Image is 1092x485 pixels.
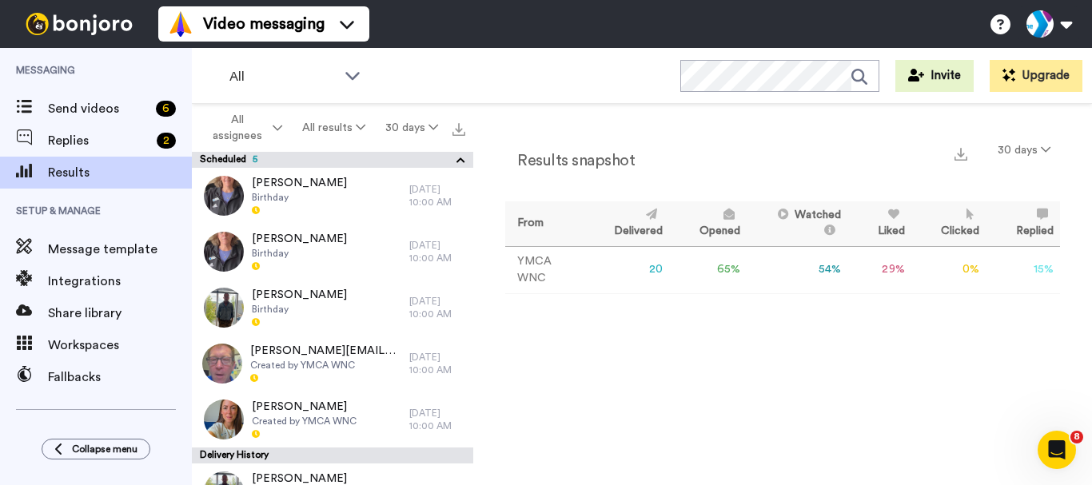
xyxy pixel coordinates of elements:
img: bj-logo-header-white.svg [19,13,139,35]
span: Birthday [252,247,347,260]
button: All results [293,113,376,142]
span: Fallbacks [48,368,192,387]
span: All assignees [205,112,269,144]
span: 5 [246,154,257,164]
span: Integrations [48,272,192,291]
span: Results [48,163,192,182]
th: Delivered [584,201,669,246]
button: All assignees [195,105,293,150]
span: [PERSON_NAME] [252,231,347,247]
span: Video messaging [203,13,325,35]
iframe: Intercom live chat [1038,431,1076,469]
button: Delivery History [200,447,473,463]
span: [PERSON_NAME] [252,175,347,191]
span: Created by YMCA WNC [252,415,357,427]
span: Replies [48,131,150,150]
th: Replied [986,201,1060,246]
span: Birthday [252,191,347,204]
img: 2025e12e-51f9-455d-ba4a-68eaeac4649b-thumb.jpg [204,288,244,328]
h2: Results snapshot [505,152,635,169]
th: Clicked [911,201,986,246]
th: Liked [847,201,911,246]
button: Upgrade [990,60,1082,92]
a: [PERSON_NAME]Created by YMCA WNC[DATE] 10:00 AM [192,392,473,447]
img: vm-color.svg [168,11,193,37]
a: [PERSON_NAME]Birthday[DATE] 10:00 AM [192,280,473,336]
button: Export a summary of each team member’s results that match this filter now. [950,141,972,165]
span: [PERSON_NAME] [252,287,347,303]
div: 6 [156,101,176,117]
span: Scheduled [200,154,257,164]
a: [PERSON_NAME]Birthday[DATE] 10:00 AM [192,224,473,280]
span: 8 [1070,431,1083,443]
time: [DATE] 10:00 AM [409,296,452,319]
img: c5d71e88-ab88-4c70-bc3c-582accb20374-thumb.jpg [204,176,244,216]
button: 30 days [375,113,448,142]
th: Opened [669,201,747,246]
button: Collapse menu [42,439,150,459]
time: [DATE] 10:00 AM [409,185,452,207]
span: All [229,67,337,86]
td: 29 % [847,246,911,293]
img: 9e565a44-3f8c-4a52-b55c-b67633dd0abe-thumb.jpg [204,400,244,439]
td: 20 [584,246,669,293]
a: [PERSON_NAME]Birthday[DATE] 10:00 AM [192,168,473,224]
span: Birthday [252,303,347,316]
img: 2ef0dd04-9bb2-472c-bccb-9be790531c67-thumb.jpg [204,232,244,272]
span: Created by YMCA WNC [250,359,401,372]
span: Message template [48,240,192,259]
img: export.svg [955,148,967,161]
span: Workspaces [48,336,192,355]
span: Collapse menu [72,443,137,455]
button: Invite [895,60,974,92]
a: [PERSON_NAME][EMAIL_ADDRESS][DOMAIN_NAME]Created by YMCA WNC[DATE] 10:00 AM [192,336,473,392]
button: 30 days [988,136,1060,165]
td: 15 % [986,246,1060,293]
td: YMCA WNC [505,246,584,293]
span: Delivery History [200,448,269,462]
time: [DATE] 10:00 AM [409,241,452,263]
div: 2 [157,133,176,149]
td: 0 % [911,246,986,293]
span: [PERSON_NAME][EMAIL_ADDRESS][DOMAIN_NAME] [250,343,401,359]
img: export.svg [452,123,465,136]
button: Scheduled5 [200,152,473,169]
time: [DATE] 10:00 AM [409,352,452,375]
td: 65 % [669,246,747,293]
span: [PERSON_NAME] [252,399,357,415]
span: Share library [48,304,192,323]
button: Export all results that match these filters now. [448,116,470,140]
img: 05490b72-3cc4-45ef-8d90-6aa5ddc7c864-thumb.jpg [202,344,242,384]
span: Send videos [48,99,149,118]
td: 54 % [747,246,847,293]
th: From [505,201,584,246]
time: [DATE] 10:00 AM [409,408,452,431]
th: Watched [747,201,847,246]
